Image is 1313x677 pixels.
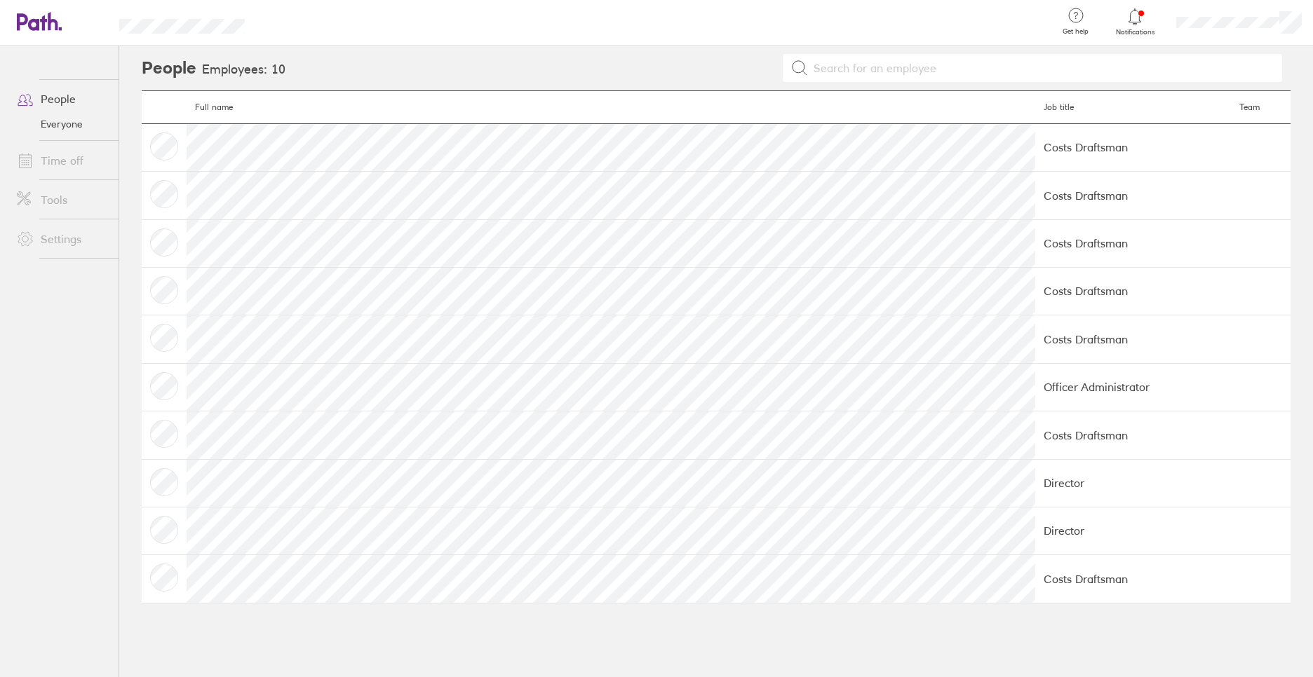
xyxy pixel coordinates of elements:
[6,225,119,253] a: Settings
[1035,507,1231,554] td: Director
[202,62,285,77] h3: Employees: 10
[1035,411,1231,459] td: Costs Draftsman
[1035,123,1231,171] td: Costs Draftsman
[1035,172,1231,219] td: Costs Draftsman
[6,186,119,214] a: Tools
[1035,555,1231,603] td: Costs Draftsman
[1112,28,1158,36] span: Notifications
[1035,459,1231,507] td: Director
[142,46,196,90] h2: People
[1035,315,1231,363] td: Costs Draftsman
[1035,219,1231,267] td: Costs Draftsman
[1112,7,1158,36] a: Notifications
[6,113,119,135] a: Everyone
[1035,267,1231,315] td: Costs Draftsman
[808,55,1274,81] input: Search for an employee
[1053,27,1098,36] span: Get help
[187,91,1035,124] th: Full name
[1035,363,1231,411] td: Officer Administrator
[1035,91,1231,124] th: Job title
[6,85,119,113] a: People
[1231,91,1291,124] th: Team
[6,146,119,175] a: Time off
